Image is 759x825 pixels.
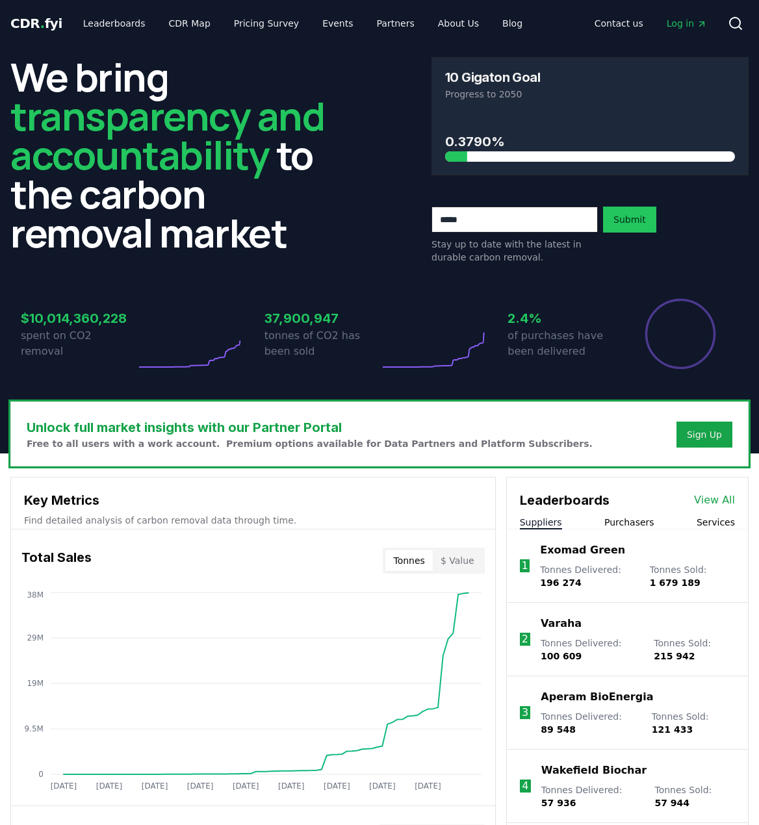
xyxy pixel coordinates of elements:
[433,550,482,571] button: $ Value
[96,781,123,791] tspan: [DATE]
[428,12,489,35] a: About Us
[21,548,92,574] h3: Total Sales
[27,590,44,600] tspan: 38M
[385,550,432,571] button: Tonnes
[27,633,44,642] tspan: 29M
[604,516,654,529] button: Purchasers
[654,651,695,661] span: 215 942
[541,616,582,631] a: Varaha
[415,781,441,791] tspan: [DATE]
[652,724,693,735] span: 121 433
[40,16,45,31] span: .
[10,16,62,31] span: CDR fyi
[541,798,576,808] span: 57 936
[431,238,598,264] p: Stay up to date with the latest in durable carbon removal.
[10,89,324,181] span: transparency and accountability
[522,778,528,794] p: 4
[584,12,654,35] a: Contact us
[541,689,653,705] a: Aperam BioEnergia
[508,328,623,359] p: of purchases have been delivered
[540,542,625,558] a: Exomad Green
[25,724,44,733] tspan: 9.5M
[541,651,582,661] span: 100 609
[541,710,638,736] p: Tonnes Delivered :
[224,12,309,35] a: Pricing Survey
[650,577,701,588] span: 1 679 189
[540,577,581,588] span: 196 274
[73,12,533,35] nav: Main
[159,12,221,35] a: CDR Map
[369,781,396,791] tspan: [DATE]
[694,492,735,508] a: View All
[520,516,562,529] button: Suppliers
[187,781,214,791] tspan: [DATE]
[73,12,156,35] a: Leaderboards
[51,781,77,791] tspan: [DATE]
[521,558,528,574] p: 1
[697,516,735,529] button: Services
[522,705,528,720] p: 3
[676,422,732,448] button: Sign Up
[21,309,136,328] h3: $10,014,360,228
[654,798,689,808] span: 57 944
[654,783,735,809] p: Tonnes Sold :
[21,328,136,359] p: spent on CO2 removal
[584,12,717,35] nav: Main
[264,328,379,359] p: tonnes of CO2 has been sold
[508,309,623,328] h3: 2.4%
[522,631,528,647] p: 2
[27,418,593,437] h3: Unlock full market insights with our Partner Portal
[312,12,363,35] a: Events
[520,490,610,510] h3: Leaderboards
[541,763,647,778] a: Wakefield Biochar
[10,57,328,252] h2: We bring to the carbon removal market
[324,781,350,791] tspan: [DATE]
[38,770,44,779] tspan: 0
[652,710,735,736] p: Tonnes Sold :
[27,437,593,450] p: Free to all users with a work account. Premium options available for Data Partners and Platform S...
[142,781,168,791] tspan: [DATE]
[27,679,44,688] tspan: 19M
[445,71,540,84] h3: 10 Gigaton Goal
[264,309,379,328] h3: 37,900,947
[540,563,636,589] p: Tonnes Delivered :
[492,12,533,35] a: Blog
[687,428,722,441] a: Sign Up
[445,88,735,101] p: Progress to 2050
[644,298,717,370] div: Percentage of sales delivered
[541,637,641,663] p: Tonnes Delivered :
[650,563,735,589] p: Tonnes Sold :
[541,724,576,735] span: 89 548
[10,14,62,32] a: CDR.fyi
[367,12,425,35] a: Partners
[445,132,735,151] h3: 0.3790%
[278,781,305,791] tspan: [DATE]
[24,490,482,510] h3: Key Metrics
[541,783,642,809] p: Tonnes Delivered :
[24,514,482,527] p: Find detailed analysis of carbon removal data through time.
[603,207,656,233] button: Submit
[656,12,717,35] a: Log in
[654,637,735,663] p: Tonnes Sold :
[233,781,259,791] tspan: [DATE]
[667,17,707,30] span: Log in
